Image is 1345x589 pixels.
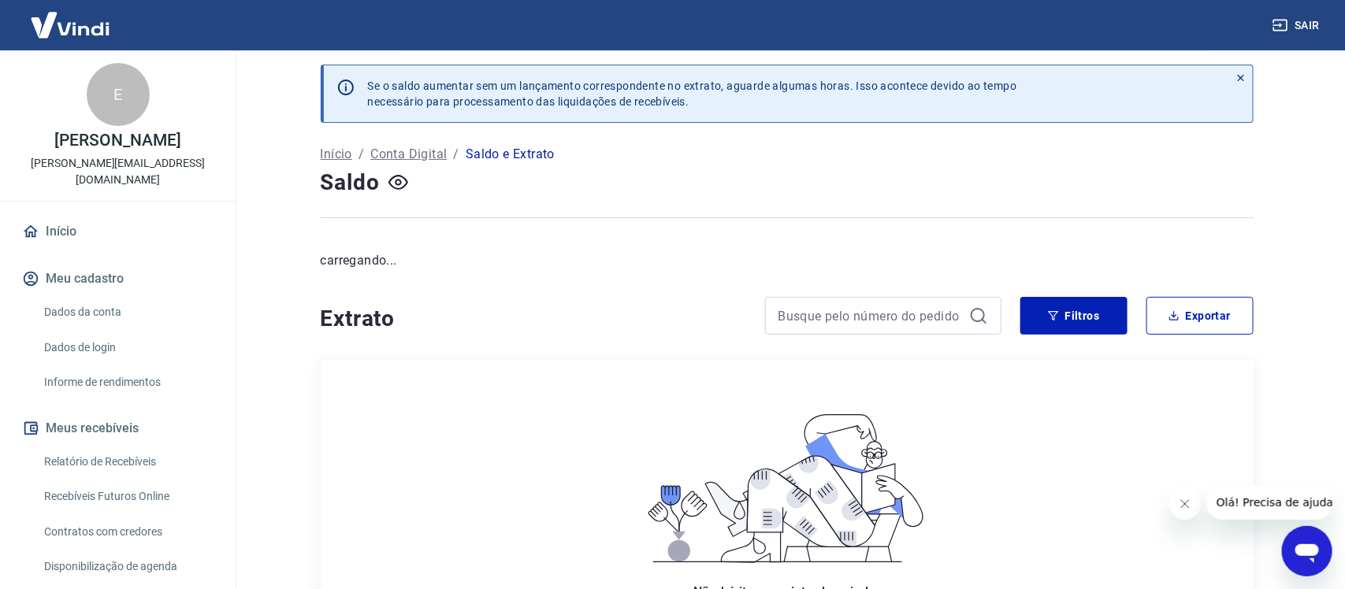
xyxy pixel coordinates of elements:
[321,251,1254,270] p: carregando...
[321,167,380,198] h4: Saldo
[38,550,217,583] a: Disponibilização de agenda
[38,296,217,328] a: Dados da conta
[1269,11,1326,40] button: Sair
[19,411,217,446] button: Meus recebíveis
[368,78,1017,109] p: Se o saldo aumentar sem um lançamento correspondente no extrato, aguarde algumas horas. Isso acon...
[19,1,121,49] img: Vindi
[778,304,963,328] input: Busque pelo número do pedido
[1207,485,1332,520] iframe: Mensagem da empresa
[38,446,217,478] a: Relatório de Recebíveis
[19,214,217,249] a: Início
[38,332,217,364] a: Dados de login
[1020,297,1128,335] button: Filtros
[1169,488,1201,520] iframe: Fechar mensagem
[87,63,150,126] div: E
[321,303,746,335] h4: Extrato
[466,145,555,164] p: Saldo e Extrato
[1146,297,1254,335] button: Exportar
[359,145,364,164] p: /
[454,145,459,164] p: /
[9,11,132,24] span: Olá! Precisa de ajuda?
[38,366,217,398] a: Informe de rendimentos
[38,516,217,548] a: Contratos com credores
[370,145,447,164] a: Conta Digital
[321,145,352,164] a: Início
[13,155,223,188] p: [PERSON_NAME][EMAIL_ADDRESS][DOMAIN_NAME]
[54,132,180,149] p: [PERSON_NAME]
[19,261,217,296] button: Meu cadastro
[1282,526,1332,576] iframe: Botão para abrir a janela de mensagens
[38,480,217,513] a: Recebíveis Futuros Online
